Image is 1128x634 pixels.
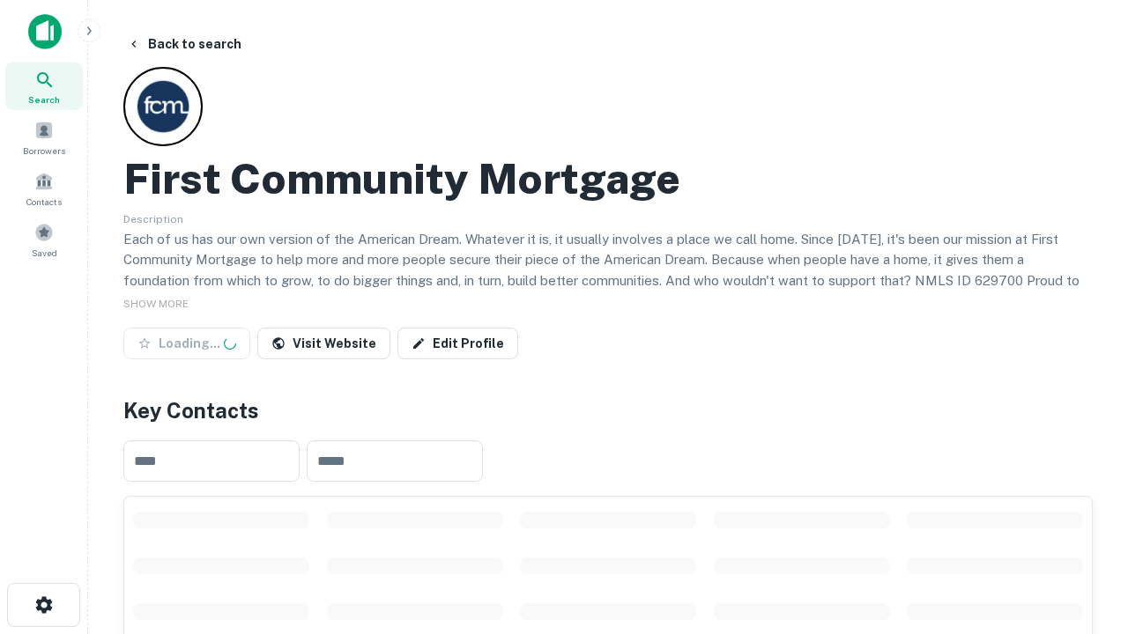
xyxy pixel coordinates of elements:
a: Search [5,63,83,110]
p: Each of us has our own version of the American Dream. Whatever it is, it usually involves a place... [123,229,1093,312]
button: Back to search [120,28,249,60]
span: Borrowers [23,144,65,158]
span: SHOW MORE [123,298,189,310]
a: Edit Profile [397,328,518,359]
iframe: Chat Widget [1040,437,1128,521]
a: Contacts [5,165,83,212]
span: Search [28,92,60,107]
img: capitalize-icon.png [28,14,62,49]
a: Visit Website [257,328,390,359]
span: Contacts [26,195,62,209]
a: Saved [5,216,83,263]
span: Saved [32,246,57,260]
h2: First Community Mortgage [123,153,680,204]
span: Description [123,213,183,225]
a: Borrowers [5,114,83,161]
h4: Key Contacts [123,394,1093,426]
